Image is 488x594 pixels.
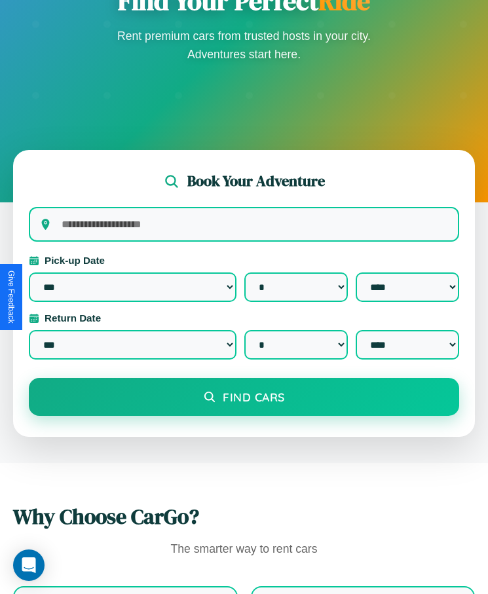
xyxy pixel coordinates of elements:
[29,312,459,324] label: Return Date
[187,171,325,191] h2: Book Your Adventure
[13,502,475,531] h2: Why Choose CarGo?
[13,549,45,581] div: Open Intercom Messenger
[29,255,459,266] label: Pick-up Date
[29,378,459,416] button: Find Cars
[13,539,475,560] p: The smarter way to rent cars
[113,27,375,64] p: Rent premium cars from trusted hosts in your city. Adventures start here.
[7,270,16,324] div: Give Feedback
